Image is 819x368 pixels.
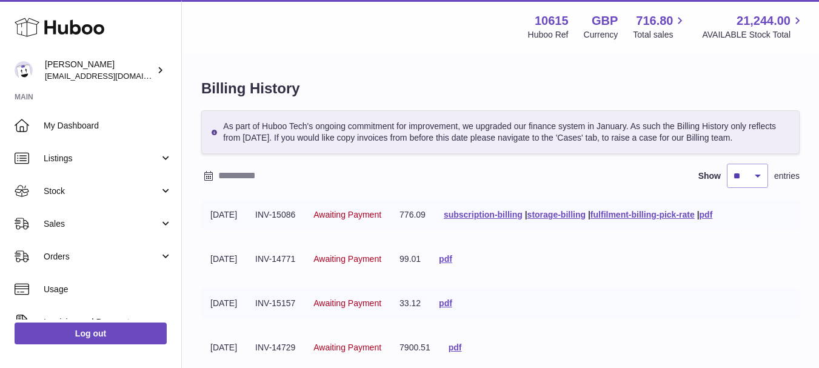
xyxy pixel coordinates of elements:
div: Currency [584,29,618,41]
a: pdf [449,343,462,352]
a: Log out [15,323,167,344]
div: Huboo Ref [528,29,569,41]
a: fulfilment-billing-pick-rate [590,210,695,219]
td: 776.09 [390,200,435,230]
td: [DATE] [201,200,246,230]
span: entries [774,170,800,182]
td: INV-14771 [246,244,304,274]
img: fulfillment@fable.com [15,61,33,79]
span: | [525,210,527,219]
a: pdf [439,298,452,308]
td: 7900.51 [390,333,440,363]
span: Awaiting Payment [313,343,381,352]
a: pdf [439,254,452,264]
strong: GBP [592,13,618,29]
span: Sales [44,218,159,230]
span: 21,244.00 [737,13,791,29]
span: My Dashboard [44,120,172,132]
td: INV-14729 [246,333,304,363]
a: storage-billing [527,210,586,219]
td: [DATE] [201,289,246,318]
span: Orders [44,251,159,263]
td: INV-15157 [246,289,304,318]
h1: Billing History [201,79,800,98]
span: AVAILABLE Stock Total [702,29,804,41]
td: 99.01 [390,244,430,274]
label: Show [698,170,721,182]
span: Total sales [633,29,687,41]
span: 716.80 [636,13,673,29]
span: Listings [44,153,159,164]
span: | [588,210,590,219]
span: Stock [44,186,159,197]
a: subscription-billing [444,210,523,219]
a: pdf [700,210,713,219]
span: Usage [44,284,172,295]
span: Awaiting Payment [313,210,381,219]
td: [DATE] [201,333,246,363]
span: [EMAIL_ADDRESS][DOMAIN_NAME] [45,71,178,81]
strong: 10615 [535,13,569,29]
span: | [697,210,700,219]
td: 33.12 [390,289,430,318]
div: [PERSON_NAME] [45,59,154,82]
a: 716.80 Total sales [633,13,687,41]
a: 21,244.00 AVAILABLE Stock Total [702,13,804,41]
div: As part of Huboo Tech's ongoing commitment for improvement, we upgraded our finance system in Jan... [201,110,800,154]
td: INV-15086 [246,200,304,230]
span: Awaiting Payment [313,254,381,264]
td: [DATE] [201,244,246,274]
span: Invoicing and Payments [44,316,159,328]
span: Awaiting Payment [313,298,381,308]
